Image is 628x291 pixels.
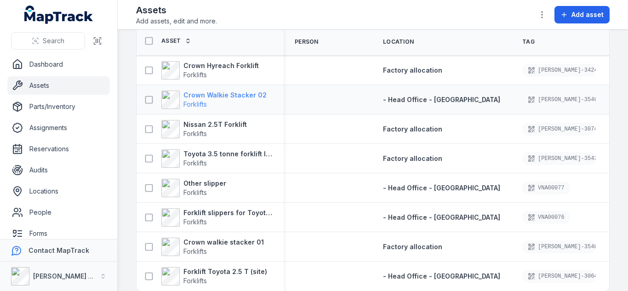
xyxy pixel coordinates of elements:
a: Toyota 3.5 tonne forklift lpgForklifts [161,149,273,168]
h2: Assets [136,4,217,17]
span: Forklifts [183,218,207,226]
a: Forklift Toyota 2.5 T (site)Forklifts [161,267,267,285]
a: Asset [161,37,191,45]
a: Factory allocation [383,154,442,163]
span: Forklifts [183,247,207,255]
div: [PERSON_NAME]-3074 [522,123,596,136]
a: - Head Office - [GEOGRAPHIC_DATA] [383,213,500,222]
a: Forms [7,224,110,243]
a: Assignments [7,119,110,137]
a: - Head Office - [GEOGRAPHIC_DATA] [383,183,500,193]
a: Crown walkie stacker 01Forklifts [161,238,264,256]
a: Parts/Inventory [7,97,110,116]
span: - Head Office - [GEOGRAPHIC_DATA] [383,272,500,280]
span: Forklifts [183,130,207,137]
strong: Crown Hyreach Forklift [183,61,259,70]
span: Forklifts [183,100,207,108]
span: Factory allocation [383,154,442,162]
strong: Other slipper [183,179,226,188]
a: Reservations [7,140,110,158]
a: Factory allocation [383,242,442,251]
a: - Head Office - [GEOGRAPHIC_DATA] [383,272,500,281]
strong: Contact MapTrack [29,246,89,254]
span: Forklifts [183,71,207,79]
div: [PERSON_NAME]-3546 [522,93,596,106]
strong: Forklift slippers for Toyota 16900 truck [183,208,273,217]
a: Locations [7,182,110,200]
strong: Toyota 3.5 tonne forklift lpg [183,149,273,159]
a: Factory allocation [383,66,442,75]
span: Asset [161,37,181,45]
div: [PERSON_NAME]-3543 [522,152,596,165]
span: Factory allocation [383,125,442,133]
a: Assets [7,76,110,95]
a: Forklift slippers for Toyota 16900 truckForklifts [161,208,273,227]
span: Forklifts [183,277,207,285]
span: - Head Office - [GEOGRAPHIC_DATA] [383,96,500,103]
a: Crown Hyreach ForkliftForklifts [161,61,259,80]
span: Add asset [571,10,604,19]
a: - Head Office - [GEOGRAPHIC_DATA] [383,95,500,104]
a: Audits [7,161,110,179]
a: Factory allocation [383,125,442,134]
span: Search [43,36,64,46]
button: Add asset [554,6,610,23]
span: Add assets, edit and more. [136,17,217,26]
span: - Head Office - [GEOGRAPHIC_DATA] [383,213,500,221]
div: [PERSON_NAME]-3424 [522,64,596,77]
strong: Crown walkie stacker 01 [183,238,264,247]
span: Tag [522,38,535,46]
a: People [7,203,110,222]
div: VNA00077 [522,182,570,194]
span: Location [383,38,414,46]
a: Other slipperForklifts [161,179,226,197]
span: Person [295,38,319,46]
span: - Head Office - [GEOGRAPHIC_DATA] [383,184,500,192]
strong: Forklift Toyota 2.5 T (site) [183,267,267,276]
strong: [PERSON_NAME] Air [33,272,97,280]
strong: Nissan 2.5T Forklift [183,120,247,129]
div: [PERSON_NAME]-3064 [522,270,596,283]
span: Factory allocation [383,66,442,74]
div: VNA00076 [522,211,570,224]
a: Crown Walkie Stacker 02Forklifts [161,91,267,109]
span: Forklifts [183,159,207,167]
a: Dashboard [7,55,110,74]
span: Forklifts [183,188,207,196]
a: Nissan 2.5T ForkliftForklifts [161,120,247,138]
a: MapTrack [24,6,93,24]
span: Factory allocation [383,243,442,251]
div: [PERSON_NAME]-3540 [522,240,596,253]
button: Search [11,32,85,50]
strong: Crown Walkie Stacker 02 [183,91,267,100]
